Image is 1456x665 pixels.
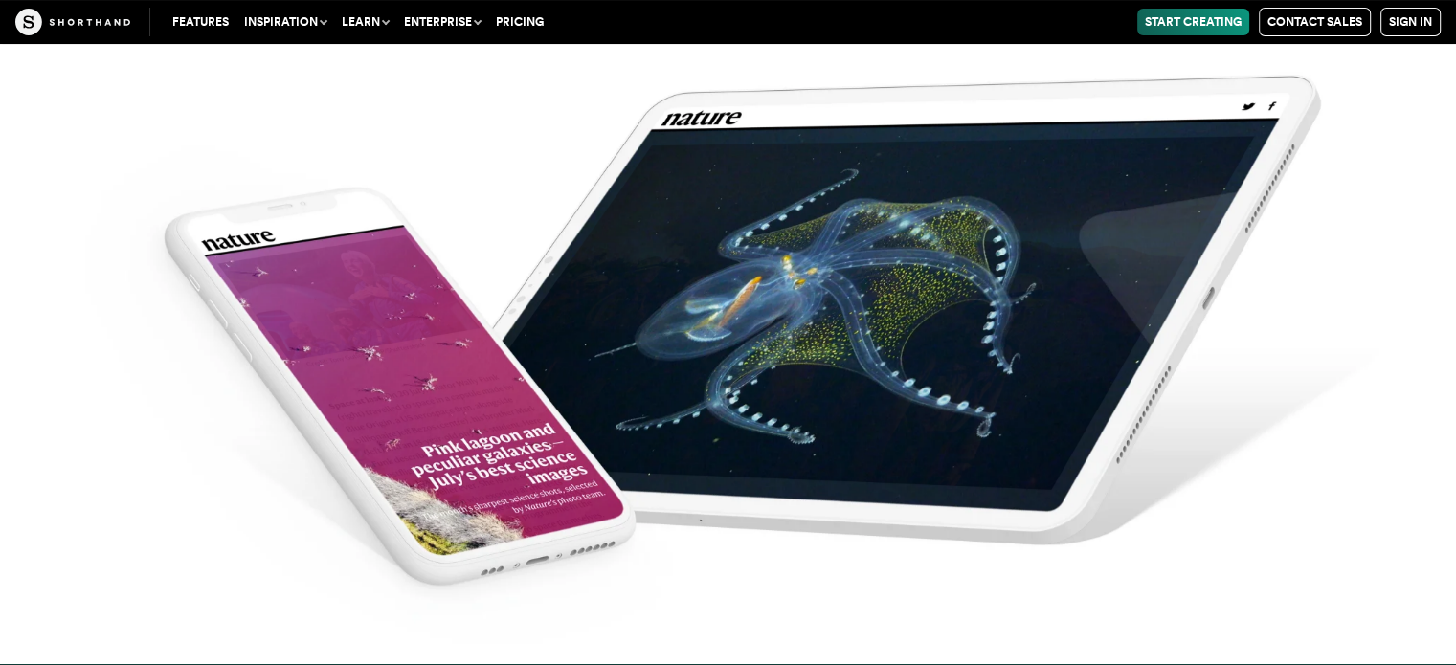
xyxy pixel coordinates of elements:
button: Learn [334,9,396,35]
button: Enterprise [396,9,488,35]
a: Sign in [1380,8,1441,36]
a: Features [165,9,236,35]
a: Pricing [488,9,551,35]
a: Start Creating [1137,9,1249,35]
button: Inspiration [236,9,334,35]
img: The Craft [15,9,130,35]
a: Contact Sales [1259,8,1371,36]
